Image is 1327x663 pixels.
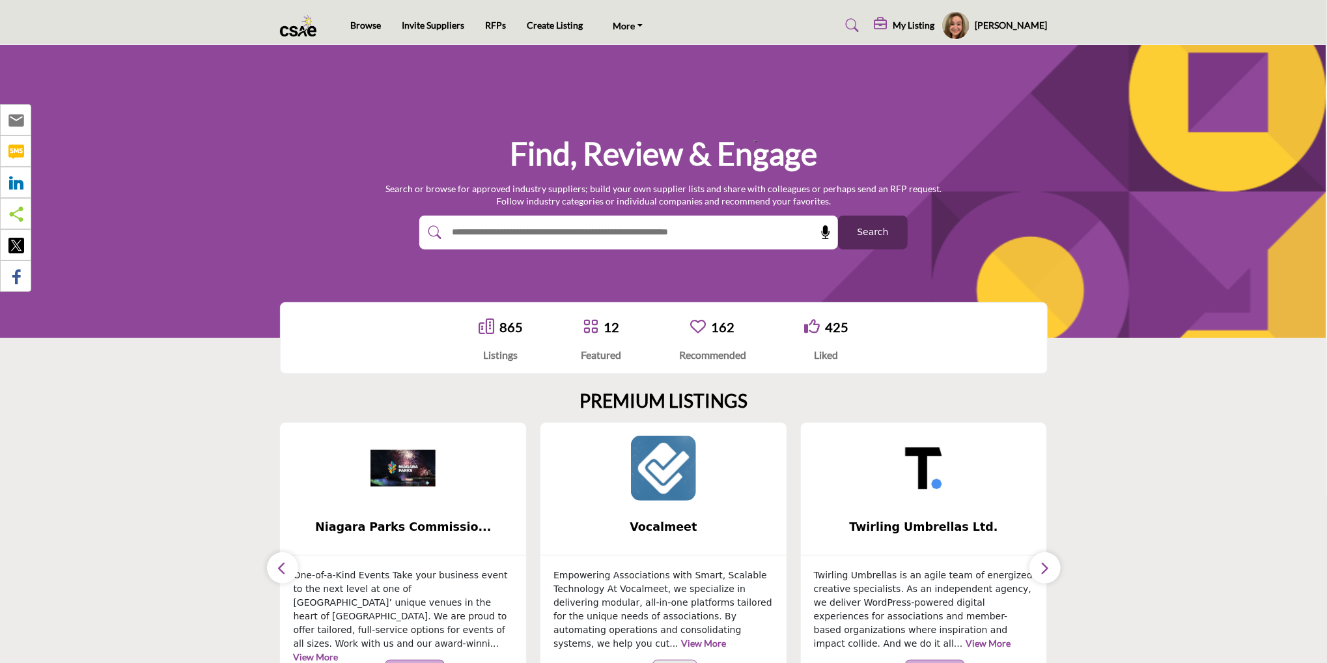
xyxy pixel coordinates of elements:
[801,510,1047,544] a: Twirling Umbrellas Ltd.
[370,436,436,501] img: Niagara Parks Commission
[711,319,734,335] a: 162
[975,19,1048,32] h5: [PERSON_NAME]
[838,216,908,249] button: Search
[874,18,935,33] div: My Listing
[669,638,678,649] span: ...
[604,16,652,35] a: More
[581,347,621,363] div: Featured
[540,510,787,544] a: Vocalmeet
[280,15,324,36] img: Site Logo
[583,318,598,336] a: Go to Featured
[300,518,507,535] span: Niagara Parks Commissio...
[604,319,619,335] a: 12
[490,638,499,649] span: ...
[804,347,848,363] div: Liked
[814,569,1034,651] p: Twirling Umbrellas is an agile team of energized creative specialists. As an independent agency, ...
[631,436,696,501] img: Vocalmeet
[820,518,1027,535] span: Twirling Umbrellas Ltd.
[560,518,767,535] span: Vocalmeet
[527,20,583,31] a: Create Listing
[485,20,506,31] a: RFPs
[891,436,957,501] img: Twirling Umbrellas Ltd.
[804,318,820,334] i: Go to Liked
[553,569,774,651] p: Empowering Associations with Smart, Scalable Technology At Vocalmeet, we specialize in delivering...
[560,510,767,544] b: Vocalmeet
[833,15,867,36] a: Search
[510,134,817,174] h1: Find, Review & Engage
[300,510,507,544] b: Niagara Parks Commission
[942,11,970,40] button: Show hide supplier dropdown
[954,638,962,649] span: ...
[893,20,935,31] h5: My Listing
[690,318,706,336] a: Go to Recommended
[402,20,464,31] a: Invite Suppliers
[280,510,526,544] a: Niagara Parks Commissio...
[825,319,848,335] a: 425
[385,182,942,208] p: Search or browse for approved industry suppliers; build your own supplier lists and share with co...
[966,638,1011,649] a: View More
[681,638,726,649] a: View More
[857,225,888,239] span: Search
[580,390,747,412] h2: PREMIUM LISTINGS
[820,510,1027,544] b: Twirling Umbrellas Ltd.
[350,20,381,31] a: Browse
[293,651,338,662] a: View More
[499,319,523,335] a: 865
[479,347,523,363] div: Listings
[679,347,746,363] div: Recommended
